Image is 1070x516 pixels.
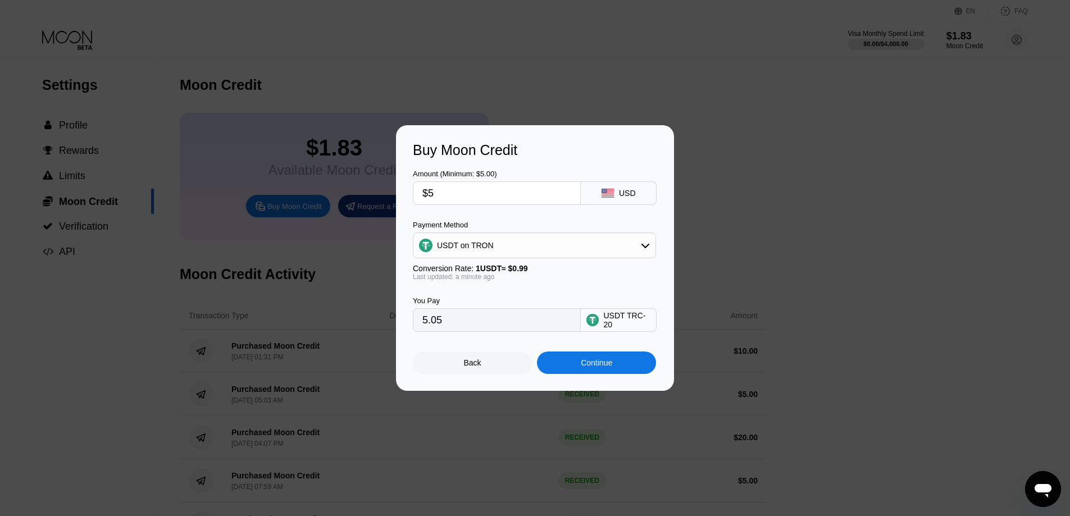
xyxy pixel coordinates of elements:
[413,351,532,374] div: Back
[1025,471,1061,507] iframe: Button to launch messaging window
[413,264,656,273] div: Conversion Rate:
[581,358,612,367] div: Continue
[413,234,655,257] div: USDT on TRON
[413,170,581,178] div: Amount (Minimum: $5.00)
[603,311,650,329] div: USDT TRC-20
[537,351,656,374] div: Continue
[413,273,656,281] div: Last updated: a minute ago
[619,189,636,198] div: USD
[413,221,656,229] div: Payment Method
[476,264,528,273] span: 1 USDT ≈ $0.99
[413,142,657,158] div: Buy Moon Credit
[422,182,571,204] input: $0.00
[413,296,581,305] div: You Pay
[464,358,481,367] div: Back
[437,241,494,250] div: USDT on TRON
